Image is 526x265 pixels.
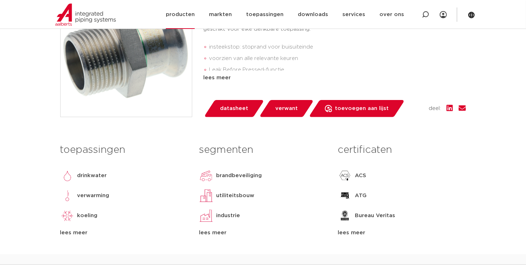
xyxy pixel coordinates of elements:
[199,169,213,183] img: brandbeveiliging
[338,169,352,183] img: ACS
[338,229,466,237] div: lees meer
[429,104,441,113] span: deel:
[60,189,75,203] img: verwarming
[209,53,466,64] li: voorzien van alle relevante keuren
[335,103,389,114] span: toevoegen aan lijst
[355,191,367,200] p: ATG
[77,211,98,220] p: koeling
[204,74,466,82] div: lees meer
[338,143,466,157] h3: certificaten
[199,209,213,223] img: industrie
[216,191,254,200] p: utiliteitsbouw
[60,209,75,223] img: koeling
[77,191,109,200] p: verwarming
[338,189,352,203] img: ATG
[259,100,314,117] a: verwant
[60,169,75,183] img: drinkwater
[209,64,466,76] li: Leak Before Pressed-functie
[60,143,188,157] h3: toepassingen
[355,171,366,180] p: ACS
[355,211,395,220] p: Bureau Veritas
[338,209,352,223] img: Bureau Veritas
[199,143,327,157] h3: segmenten
[209,41,466,53] li: insteekstop: stoprand voor buisuiteinde
[60,229,188,237] div: lees meer
[216,211,240,220] p: industrie
[199,229,327,237] div: lees meer
[275,103,298,114] span: verwant
[199,189,213,203] img: utiliteitsbouw
[77,171,107,180] p: drinkwater
[204,100,264,117] a: datasheet
[216,171,262,180] p: brandbeveiliging
[220,103,248,114] span: datasheet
